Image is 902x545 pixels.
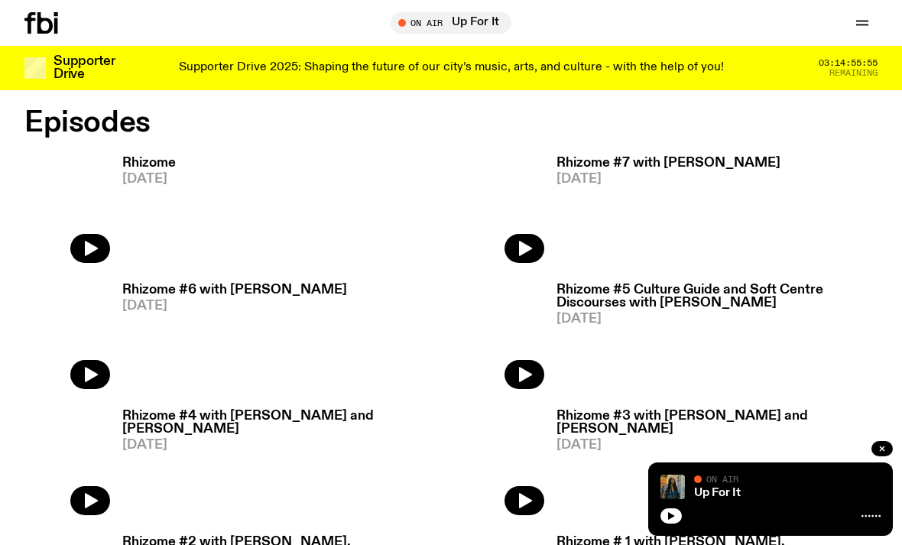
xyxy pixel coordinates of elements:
[24,109,588,137] h2: Episodes
[694,487,741,499] a: Up For It
[391,12,511,34] button: On AirUp For It
[122,300,347,313] span: [DATE]
[556,157,780,170] h3: Rhizome #7 with [PERSON_NAME]
[122,410,443,436] h3: Rhizome #4 with [PERSON_NAME] and [PERSON_NAME]
[544,410,878,516] a: Rhizome #3 with [PERSON_NAME] and [PERSON_NAME][DATE]
[706,474,738,484] span: On Air
[122,173,176,186] span: [DATE]
[544,284,878,390] a: Rhizome #5 Culture Guide and Soft Centre Discourses with [PERSON_NAME][DATE]
[110,284,347,390] a: Rhizome #6 with [PERSON_NAME][DATE]
[660,475,685,499] img: Ify - a Brown Skin girl with black braided twists, looking up to the side with her tongue stickin...
[110,410,443,516] a: Rhizome #4 with [PERSON_NAME] and [PERSON_NAME][DATE]
[556,313,878,326] span: [DATE]
[54,55,115,81] h3: Supporter Drive
[819,59,878,67] span: 03:14:55:55
[556,410,878,436] h3: Rhizome #3 with [PERSON_NAME] and [PERSON_NAME]
[110,157,176,263] a: Rhizome[DATE]
[544,157,780,263] a: Rhizome #7 with [PERSON_NAME][DATE]
[556,284,878,310] h3: Rhizome #5 Culture Guide and Soft Centre Discourses with [PERSON_NAME]
[556,173,780,186] span: [DATE]
[122,157,176,170] h3: Rhizome
[179,61,724,75] p: Supporter Drive 2025: Shaping the future of our city’s music, arts, and culture - with the help o...
[829,69,878,77] span: Remaining
[122,284,347,297] h3: Rhizome #6 with [PERSON_NAME]
[556,439,878,452] span: [DATE]
[122,439,443,452] span: [DATE]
